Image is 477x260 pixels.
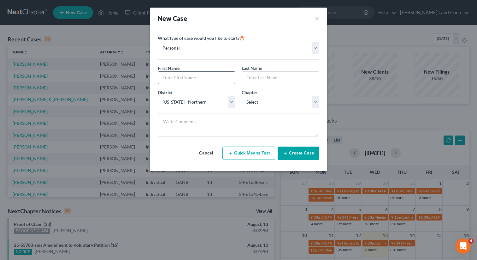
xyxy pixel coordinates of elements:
button: Create Case [278,147,319,160]
input: Enter Last Name [242,72,319,84]
button: Cancel [192,147,220,160]
strong: New Case [158,15,187,22]
label: What type of case would you like to start? [158,34,244,42]
button: Quick Means Test [222,147,275,160]
span: Chapter [242,90,257,95]
span: Last Name [242,65,262,71]
span: 4 [468,239,474,244]
input: Enter First Name [158,72,235,84]
span: District [158,90,173,95]
span: First Name [158,65,180,71]
iframe: Intercom live chat [456,239,471,254]
button: × [315,14,319,23]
